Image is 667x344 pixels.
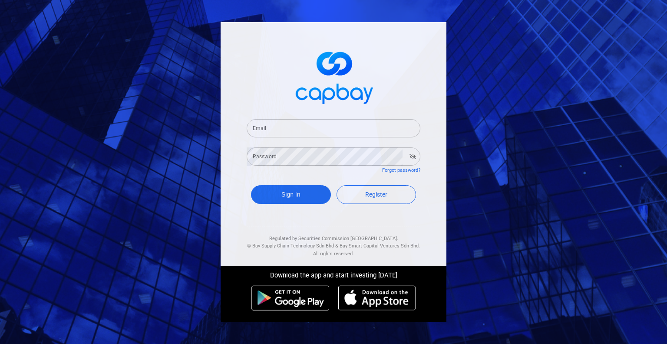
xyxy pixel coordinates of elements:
span: Bay Smart Capital Ventures Sdn Bhd. [340,243,420,249]
div: Regulated by Securities Commission [GEOGRAPHIC_DATA]. & All rights reserved. [247,226,420,258]
img: ios [338,285,416,311]
a: Register [337,185,416,204]
img: logo [290,44,377,109]
span: © Bay Supply Chain Technology Sdn Bhd [247,243,334,249]
div: Download the app and start investing [DATE] [214,266,453,281]
button: Sign In [251,185,331,204]
span: Register [365,191,387,198]
img: android [251,285,330,311]
a: Forgot password? [382,167,420,173]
